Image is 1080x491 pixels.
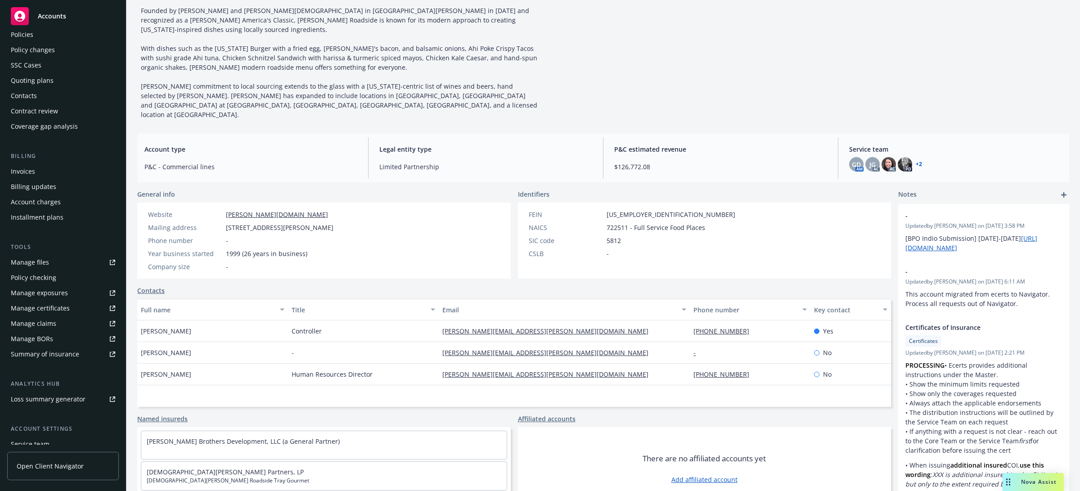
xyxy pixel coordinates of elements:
div: Installment plans [11,210,63,225]
span: P&C estimated revenue [614,144,827,154]
strong: additional insured [950,461,1007,469]
div: Manage claims [11,316,56,331]
div: Manage certificates [11,301,70,315]
span: Certificates [909,337,938,345]
a: Manage exposures [7,286,119,300]
a: Account charges [7,195,119,209]
span: Updated by [PERSON_NAME] on [DATE] 2:21 PM [905,349,1062,357]
a: Contacts [137,286,165,295]
div: Manage files [11,255,49,270]
div: SIC code [529,236,603,245]
span: Account type [144,144,357,154]
p: [BPO Indio Submission] [DATE]-[DATE] [905,234,1062,252]
a: Loss summary generator [7,392,119,406]
a: [PERSON_NAME][DOMAIN_NAME] [226,210,328,219]
div: Policies [11,27,33,42]
span: - [905,211,1039,221]
div: Key contact [814,305,877,315]
div: FEIN [529,210,603,219]
div: Invoices [11,164,35,179]
em: first [1019,437,1030,445]
span: 1999 (26 years in business) [226,249,307,258]
a: [PERSON_NAME][EMAIL_ADDRESS][PERSON_NAME][DOMAIN_NAME] [442,370,656,378]
strong: PROCESSING [905,361,945,369]
span: [DEMOGRAPHIC_DATA][PERSON_NAME] Roadside Tray Gourmet [147,477,501,485]
span: Certificates of Insurance [905,323,1039,332]
div: Manage BORs [11,332,53,346]
button: Phone number [690,299,810,320]
a: add [1058,189,1069,200]
a: Service team [7,437,119,451]
div: Manage exposures [11,286,68,300]
span: Legal entity type [379,144,592,154]
span: - [292,348,294,357]
a: Coverage gap analysis [7,119,119,134]
a: Quoting plans [7,73,119,88]
a: Contract review [7,104,119,118]
span: [US_EMPLOYER_IDENTIFICATION_NUMBER] [607,210,735,219]
a: Affiliated accounts [518,414,576,423]
a: SSC Cases [7,58,119,72]
span: Updated by [PERSON_NAME] on [DATE] 3:58 PM [905,222,1062,230]
a: Manage BORs [7,332,119,346]
a: Invoices [7,164,119,179]
a: [PERSON_NAME][EMAIL_ADDRESS][PERSON_NAME][DOMAIN_NAME] [442,327,656,335]
div: Summary of insurance [11,347,79,361]
a: Billing updates [7,180,119,194]
span: Identifiers [518,189,549,199]
span: GD [852,160,861,169]
a: Manage files [7,255,119,270]
div: Service team [11,437,49,451]
button: Full name [137,299,288,320]
span: P&C - Commercial lines [144,162,357,171]
a: [PERSON_NAME] Brothers Development, LLC (a General Partner) [147,437,340,446]
span: Nova Assist [1021,478,1057,486]
button: Key contact [810,299,891,320]
span: Open Client Navigator [17,461,84,471]
span: Accounts [38,13,66,20]
div: Tools [7,243,119,252]
div: CSLB [529,249,603,258]
div: Policy checking [11,270,56,285]
img: photo [882,157,896,171]
span: Yes [823,326,833,336]
span: JG [869,160,876,169]
a: [PHONE_NUMBER] [693,370,756,378]
span: 5812 [607,236,621,245]
a: Policy checking [7,270,119,285]
div: -Updatedby [PERSON_NAME] on [DATE] 6:11 AMThis account migrated from ecerts to Navigator. Process... [898,260,1069,315]
span: Human Resources Director [292,369,373,379]
a: Named insureds [137,414,188,423]
span: This account migrated from ecerts to Navigator. Process all requests out of Navigator. [905,290,1052,308]
div: Phone number [693,305,797,315]
div: Mailing address [148,223,222,232]
a: Manage certificates [7,301,119,315]
div: Year business started [148,249,222,258]
div: SSC Cases [11,58,41,72]
a: Installment plans [7,210,119,225]
span: [PERSON_NAME] [141,348,191,357]
div: Billing updates [11,180,56,194]
div: Title [292,305,425,315]
span: [PERSON_NAME] [141,369,191,379]
span: Limited Partnership [379,162,592,171]
button: Nova Assist [1003,473,1064,491]
span: Controller [292,326,322,336]
span: 722511 - Full Service Food Places [607,223,705,232]
span: $126,772.08 [614,162,827,171]
button: Title [288,299,439,320]
span: Notes [898,189,917,200]
span: No [823,369,832,379]
div: Email [442,305,676,315]
span: - [607,249,609,258]
div: Contract review [11,104,58,118]
a: Policies [7,27,119,42]
span: Service team [849,144,1062,154]
div: Policy changes [11,43,55,57]
div: Website [148,210,222,219]
div: Phone number [148,236,222,245]
a: [PHONE_NUMBER] [693,327,756,335]
a: [DEMOGRAPHIC_DATA][PERSON_NAME] Partners, LP [147,468,304,476]
span: No [823,348,832,357]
